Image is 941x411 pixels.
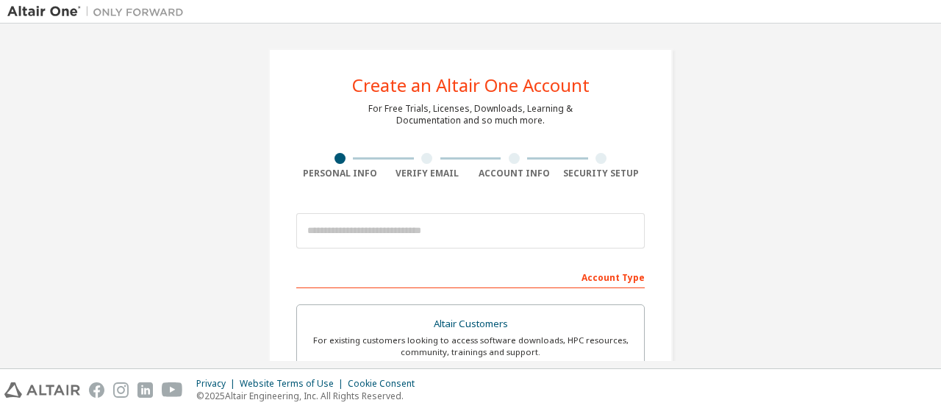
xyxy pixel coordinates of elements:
div: Privacy [196,378,240,390]
img: Altair One [7,4,191,19]
div: For Free Trials, Licenses, Downloads, Learning & Documentation and so much more. [368,103,573,126]
div: Cookie Consent [348,378,423,390]
p: © 2025 Altair Engineering, Inc. All Rights Reserved. [196,390,423,402]
div: Verify Email [384,168,471,179]
img: youtube.svg [162,382,183,398]
div: Altair Customers [306,314,635,335]
div: Personal Info [296,168,384,179]
div: Security Setup [558,168,645,179]
div: Account Type [296,265,645,288]
div: Website Terms of Use [240,378,348,390]
img: instagram.svg [113,382,129,398]
div: For existing customers looking to access software downloads, HPC resources, community, trainings ... [306,335,635,358]
img: altair_logo.svg [4,382,80,398]
img: linkedin.svg [137,382,153,398]
div: Create an Altair One Account [352,76,590,94]
img: facebook.svg [89,382,104,398]
div: Account Info [470,168,558,179]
